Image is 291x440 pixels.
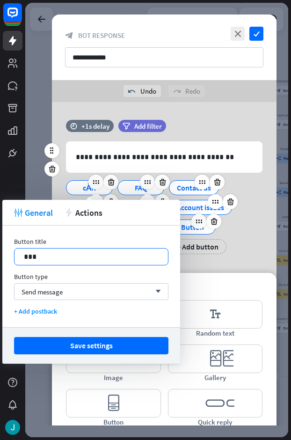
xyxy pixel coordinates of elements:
[75,207,102,218] span: Actions
[198,418,232,426] span: Quick reply
[14,208,22,217] i: tweak
[14,337,168,354] button: Save settings
[70,123,77,129] i: time
[204,373,226,382] span: Gallery
[177,181,211,195] div: Contact us
[78,31,125,40] span: Bot Response
[177,200,224,214] div: Account issues
[103,418,124,426] span: Button
[134,122,162,131] span: Add filter
[65,31,73,40] i: block_bot_response
[151,289,161,294] i: arrow_down
[124,85,161,97] div: Undo
[66,389,161,418] i: editor_button
[168,300,263,329] i: editor_text
[169,239,226,254] div: + Add button
[14,272,168,281] div: Button type
[22,287,63,296] span: Send message
[168,85,205,97] div: Redo
[7,4,36,32] button: Open LiveChat chat widget
[196,329,234,337] span: Random text
[168,389,263,418] i: editor_quick_replies
[81,122,109,131] div: +1s delay
[25,207,53,218] span: General
[14,237,168,246] div: Button title
[249,27,263,41] i: check
[14,307,168,315] div: + Add postback
[65,208,73,217] i: action
[168,345,263,373] i: editor_card
[128,88,136,95] i: undo
[125,181,156,195] div: FAQ
[231,27,245,41] i: close
[173,88,181,95] i: redo
[104,373,123,382] span: Image
[74,181,105,195] div: cẢN
[123,123,130,130] i: filter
